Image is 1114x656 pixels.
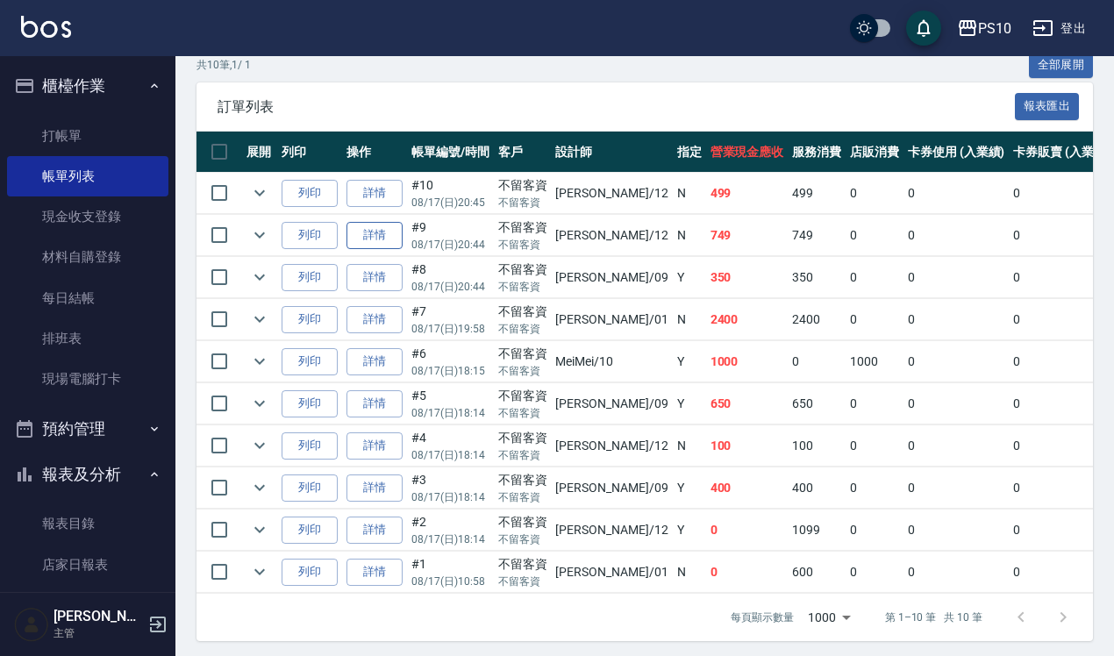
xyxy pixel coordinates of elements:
[342,132,407,173] th: 操作
[407,341,494,382] td: #6
[673,510,706,551] td: Y
[7,585,168,625] a: 互助日報表
[498,363,547,379] p: 不留客資
[7,503,168,544] a: 報表目錄
[788,510,846,551] td: 1099
[498,195,547,210] p: 不留客資
[411,574,489,589] p: 08/17 (日) 10:58
[498,429,547,447] div: 不留客資
[978,18,1011,39] div: PS10
[407,299,494,340] td: #7
[407,383,494,424] td: #5
[706,467,789,509] td: 400
[551,467,672,509] td: [PERSON_NAME] /09
[498,237,547,253] p: 不留客資
[673,257,706,298] td: Y
[551,425,672,467] td: [PERSON_NAME] /12
[498,176,547,195] div: 不留客資
[903,257,1010,298] td: 0
[903,299,1010,340] td: 0
[7,359,168,399] a: 現場電腦打卡
[673,299,706,340] td: N
[246,264,273,290] button: expand row
[551,552,672,593] td: [PERSON_NAME] /01
[242,132,277,173] th: 展開
[551,510,672,551] td: [PERSON_NAME] /12
[706,552,789,593] td: 0
[407,467,494,509] td: #3
[846,215,903,256] td: 0
[411,447,489,463] p: 08/17 (日) 18:14
[346,348,403,375] a: 詳情
[7,318,168,359] a: 排班表
[282,264,338,291] button: 列印
[706,215,789,256] td: 749
[846,425,903,467] td: 0
[411,363,489,379] p: 08/17 (日) 18:15
[788,299,846,340] td: 2400
[7,156,168,196] a: 帳單列表
[14,607,49,642] img: Person
[498,471,547,489] div: 不留客資
[498,447,547,463] p: 不留客資
[498,218,547,237] div: 不留客資
[498,489,547,505] p: 不留客資
[346,517,403,544] a: 詳情
[7,116,168,156] a: 打帳單
[846,132,903,173] th: 店販消費
[903,383,1010,424] td: 0
[903,215,1010,256] td: 0
[54,625,143,641] p: 主管
[218,98,1015,116] span: 訂單列表
[7,278,168,318] a: 每日結帳
[706,173,789,214] td: 499
[903,425,1010,467] td: 0
[706,299,789,340] td: 2400
[801,594,857,641] div: 1000
[346,222,403,249] a: 詳情
[846,299,903,340] td: 0
[551,132,672,173] th: 設計師
[246,306,273,332] button: expand row
[246,222,273,248] button: expand row
[282,222,338,249] button: 列印
[706,510,789,551] td: 0
[1015,97,1080,114] a: 報表匯出
[498,303,547,321] div: 不留客資
[246,559,273,585] button: expand row
[950,11,1018,46] button: PS10
[706,257,789,298] td: 350
[277,132,342,173] th: 列印
[673,215,706,256] td: N
[7,545,168,585] a: 店家日報表
[673,425,706,467] td: N
[407,510,494,551] td: #2
[846,383,903,424] td: 0
[903,467,1010,509] td: 0
[498,513,547,531] div: 不留客資
[346,432,403,460] a: 詳情
[673,383,706,424] td: Y
[7,237,168,277] a: 材料自購登錄
[411,321,489,337] p: 08/17 (日) 19:58
[498,574,547,589] p: 不留客資
[788,467,846,509] td: 400
[846,510,903,551] td: 0
[846,257,903,298] td: 0
[411,195,489,210] p: 08/17 (日) 20:45
[246,180,273,206] button: expand row
[346,474,403,502] a: 詳情
[346,306,403,333] a: 詳情
[788,173,846,214] td: 499
[246,348,273,374] button: expand row
[903,341,1010,382] td: 0
[788,215,846,256] td: 749
[246,432,273,459] button: expand row
[411,237,489,253] p: 08/17 (日) 20:44
[788,552,846,593] td: 600
[407,215,494,256] td: #9
[498,279,547,295] p: 不留客資
[282,390,338,417] button: 列印
[788,341,846,382] td: 0
[407,257,494,298] td: #8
